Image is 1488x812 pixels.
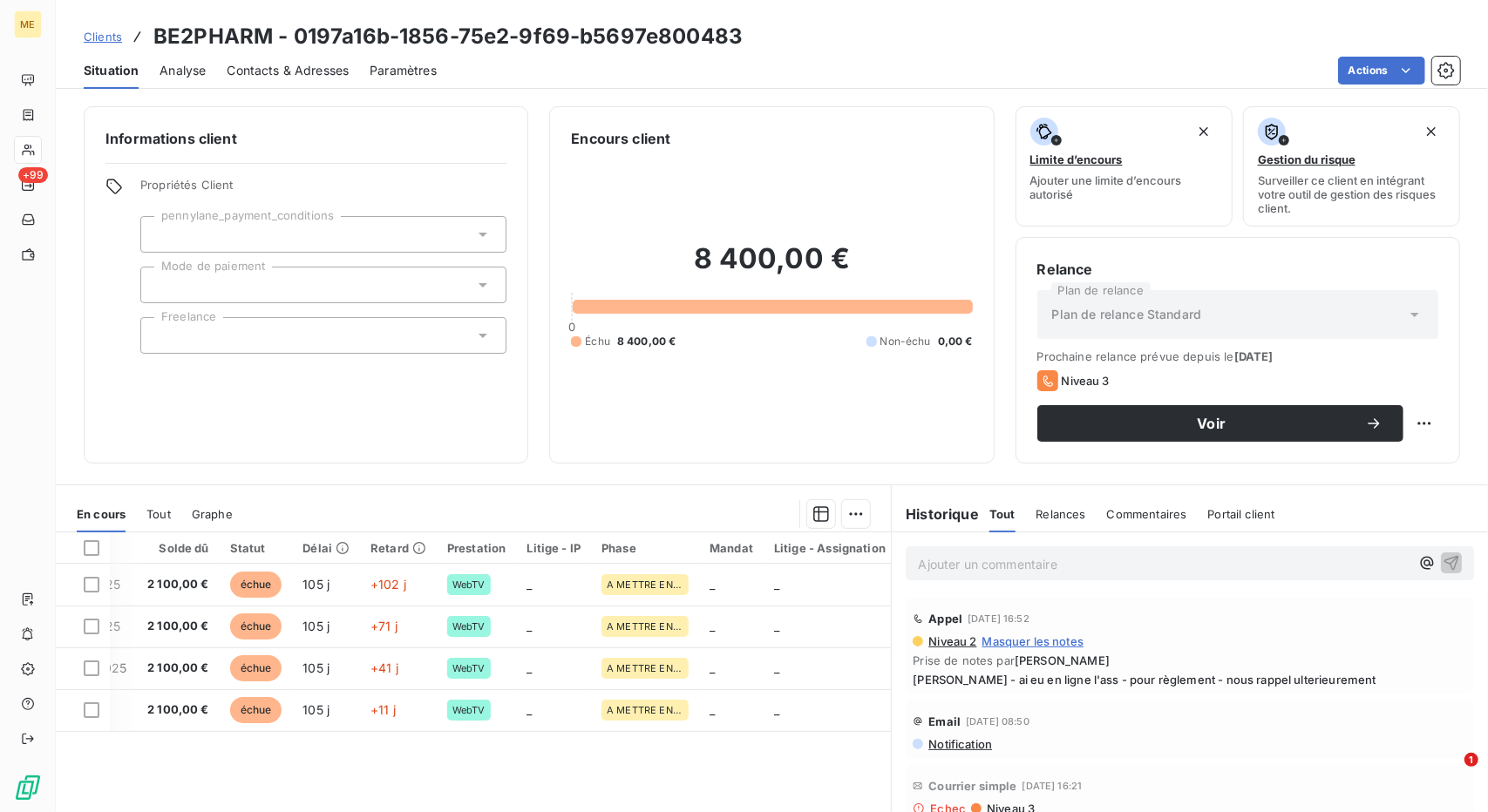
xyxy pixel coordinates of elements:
[77,507,126,521] span: En cours
[302,702,330,717] span: 105 j
[710,577,715,592] span: _
[527,660,533,675] span: _
[14,774,42,802] img: Logo LeanPay
[1036,507,1086,521] span: Relances
[1338,57,1425,85] button: Actions
[571,241,972,294] h2: 8 400,00 €
[607,621,683,632] span: A METTRE EN RECOUVREMENT
[370,577,406,592] span: +102 j
[370,619,397,633] span: +71 j
[1208,507,1275,521] span: Portail client
[928,779,1016,793] span: Courrier simple
[105,128,506,149] h6: Informations client
[892,504,979,524] h6: Historique
[84,62,139,79] span: Situation
[1037,349,1438,363] span: Prochaine relance prévue depuis le
[617,334,676,349] span: 8 400,00 €
[527,541,581,555] div: Litige - IP
[146,507,171,521] span: Tout
[18,167,48,183] span: +99
[607,579,683,590] span: A METTRE EN RECOUVREMENT
[14,10,42,38] div: ME
[140,178,506,202] span: Propriétés Client
[302,541,350,555] div: Délai
[913,673,1467,687] span: [PERSON_NAME] - ai eu en ligne l'ass - pour règlement - nous rappel ulterieurement
[928,612,962,626] span: Appel
[452,663,486,673] span: WebTV
[607,663,683,673] span: A METTRE EN RECOUVREMENT
[710,541,753,555] div: Mandat
[1258,173,1445,215] span: Surveiller ce client en intégrant votre outil de gestion des risques client.
[1429,753,1471,795] iframe: Intercom live chat
[1030,152,1123,166] span: Limite d’encours
[230,655,282,681] span: échue
[774,619,779,633] span: _
[880,334,931,349] span: Non-échu
[452,621,486,632] span: WebTV
[230,697,282,723] span: échue
[1023,781,1083,791] span: [DATE] 16:21
[601,541,689,555] div: Phase
[710,660,715,675] span: _
[370,702,396,717] span: +11 j
[370,541,426,555] div: Retard
[447,541,506,555] div: Prestation
[452,579,486,590] span: WebTV
[938,334,973,349] span: 0,00 €
[192,507,233,521] span: Graphe
[1016,106,1233,227] button: Limite d’encoursAjouter une limite d’encours autorisé
[160,62,206,79] span: Analyse
[774,702,779,717] span: _
[230,613,282,639] span: échue
[774,660,779,675] span: _
[585,334,610,349] span: Échu
[774,577,779,592] span: _
[147,618,209,635] span: 2 100,00 €
[1052,306,1202,323] span: Plan de relance Standard
[607,705,683,715] span: A METTRE EN RECOUVREMENT
[1015,653,1110,667] span: [PERSON_NAME]
[230,572,282,598] span: échue
[147,541,209,555] div: Solde dû
[1243,106,1460,227] button: Gestion du risqueSurveiller ce client en intégrant votre outil de gestion des risques client.
[84,30,122,44] span: Clients
[227,62,349,79] span: Contacts & Adresses
[155,277,169,293] input: Ajouter une valeur
[452,705,486,715] span: WebTV
[370,660,398,675] span: +41 j
[571,128,670,149] h6: Encours client
[527,577,533,592] span: _
[1258,152,1356,166] span: Gestion du risque
[982,634,1084,648] span: Masquer les notes
[230,541,282,555] div: Statut
[710,619,715,633] span: _
[1030,173,1218,201] span: Ajouter une limite d’encours autorisé
[155,227,169,242] input: Ajouter une valeur
[1234,349,1274,363] span: [DATE]
[527,702,533,717] span: _
[1058,416,1365,430] span: Voir
[1107,507,1187,521] span: Commentaires
[1464,753,1478,767] span: 1
[527,619,533,633] span: _
[927,737,992,751] span: Notification
[147,701,209,719] span: 2 100,00 €
[989,507,1016,521] span: Tout
[370,62,437,79] span: Paramètres
[302,619,330,633] span: 105 j
[928,714,961,728] span: Email
[1037,405,1403,442] button: Voir
[147,576,209,593] span: 2 100,00 €
[155,328,169,343] input: Ajouter une valeur
[302,660,330,675] span: 105 j
[1062,374,1110,388] span: Niveau 3
[568,320,575,334] span: 0
[913,653,1467,667] span: Prise de notes par
[84,28,122,45] a: Clients
[774,541,886,555] div: Litige - Assignation
[302,577,330,592] span: 105 j
[968,613,1029,624] span: [DATE] 16:52
[1037,259,1438,280] h6: Relance
[927,634,976,648] span: Niveau 2
[710,702,715,717] span: _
